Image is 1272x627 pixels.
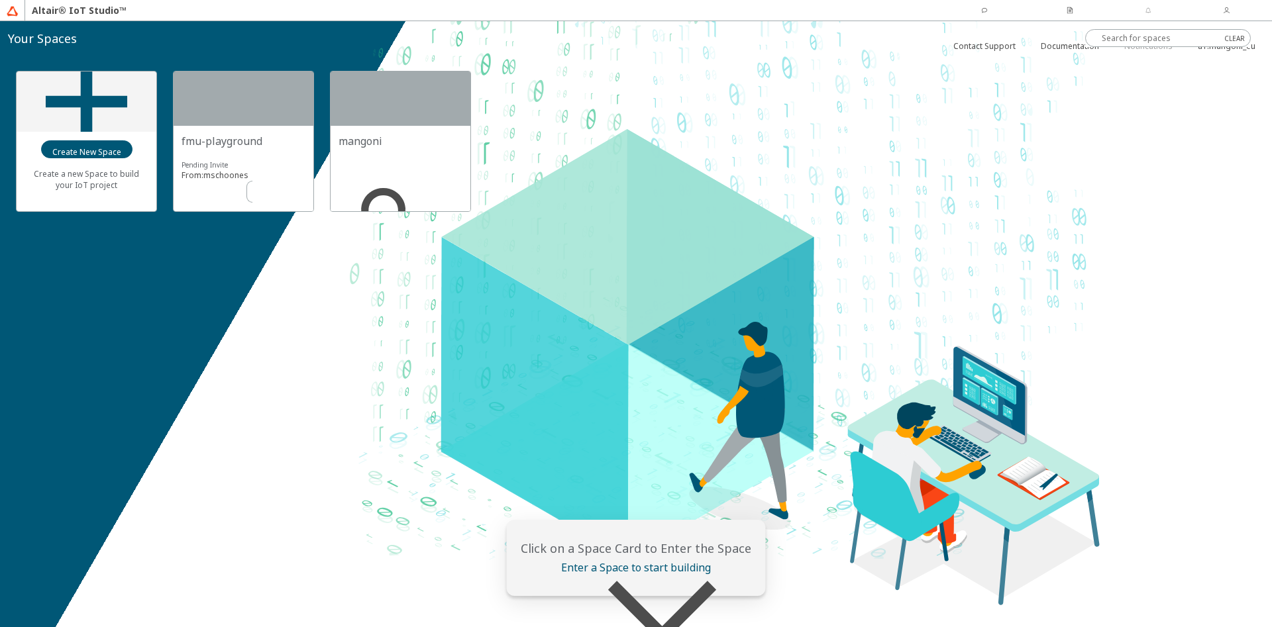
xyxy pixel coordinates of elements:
unity-typography: fmu-playground [182,134,305,148]
unity-typography: a1:mangoni_eu [339,177,462,300]
unity-typography: Pending Invite [182,160,305,169]
unity-typography: mangoni [339,134,462,148]
unity-typography: Click on a Space Card to Enter the Space [515,540,758,556]
unity-typography: Enter a Space to start building [515,560,758,575]
unity-typography: Create a new Space to build your IoT project [25,159,148,199]
unity-typography: From: mschoones [182,169,305,181]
